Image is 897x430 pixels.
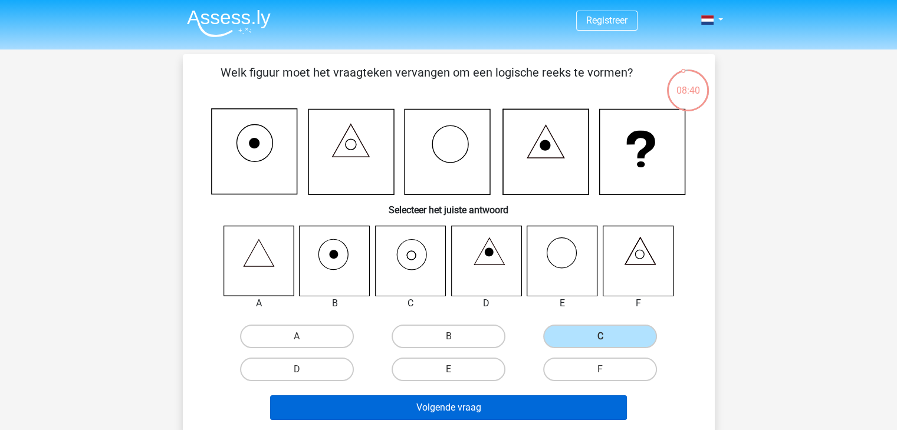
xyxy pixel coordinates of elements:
div: A [215,296,304,310]
div: E [518,296,607,310]
div: 08:40 [666,68,710,98]
label: E [392,358,505,381]
p: Welk figuur moet het vraagteken vervangen om een logische reeks te vormen? [202,64,652,99]
h6: Selecteer het juiste antwoord [202,195,696,216]
button: Volgende vraag [270,395,627,420]
div: D [442,296,531,310]
label: C [543,325,657,348]
div: C [366,296,455,310]
div: F [594,296,683,310]
div: B [290,296,379,310]
label: D [240,358,354,381]
img: Assessly [187,9,271,37]
label: F [543,358,657,381]
a: Registreer [586,15,627,26]
label: B [392,325,505,348]
label: A [240,325,354,348]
